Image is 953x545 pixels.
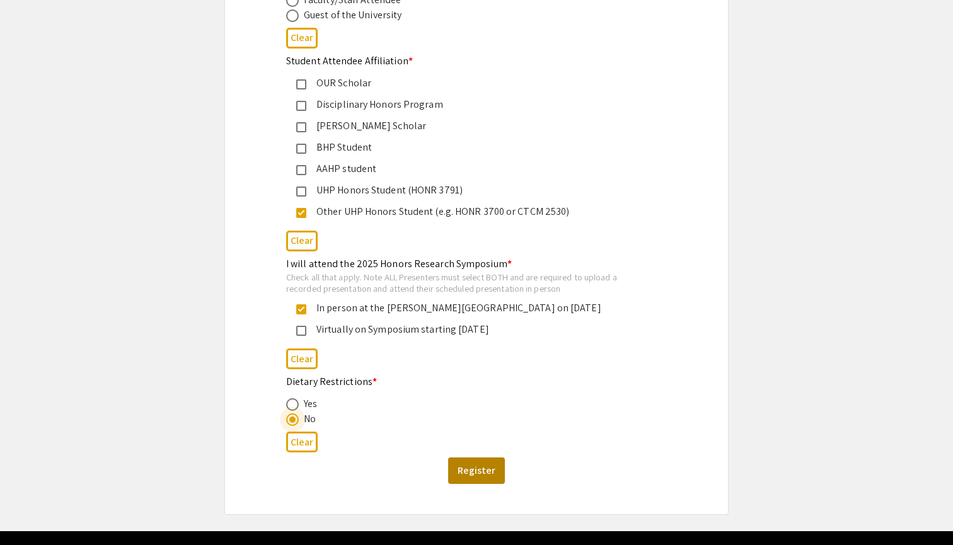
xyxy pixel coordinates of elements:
div: Other UHP Honors Student (e.g. HONR 3700 or CTCM 2530) [306,204,637,219]
div: Yes [304,396,317,411]
div: In person at the [PERSON_NAME][GEOGRAPHIC_DATA] on [DATE] [306,301,637,316]
mat-label: I will attend the 2025 Honors Research Symposium [286,257,512,270]
div: BHP Student [306,140,637,155]
div: No [304,411,316,427]
iframe: Chat [9,488,54,536]
div: AAHP student [306,161,637,176]
button: Clear [286,432,318,452]
div: [PERSON_NAME] Scholar [306,118,637,134]
mat-label: Student Attendee Affiliation [286,54,413,67]
button: Clear [286,231,318,251]
button: Register [448,457,505,484]
mat-label: Dietary Restrictions [286,375,377,388]
div: OUR Scholar [306,76,637,91]
div: Guest of the University [304,8,401,23]
button: Clear [286,348,318,369]
div: Check all that apply. Note ALL Presenters must select BOTH and are required to upload a recorded ... [286,272,647,294]
div: UHP Honors Student (HONR 3791) [306,183,637,198]
div: Virtually on Symposium starting [DATE] [306,322,637,337]
div: Disciplinary Honors Program [306,97,637,112]
button: Clear [286,28,318,49]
